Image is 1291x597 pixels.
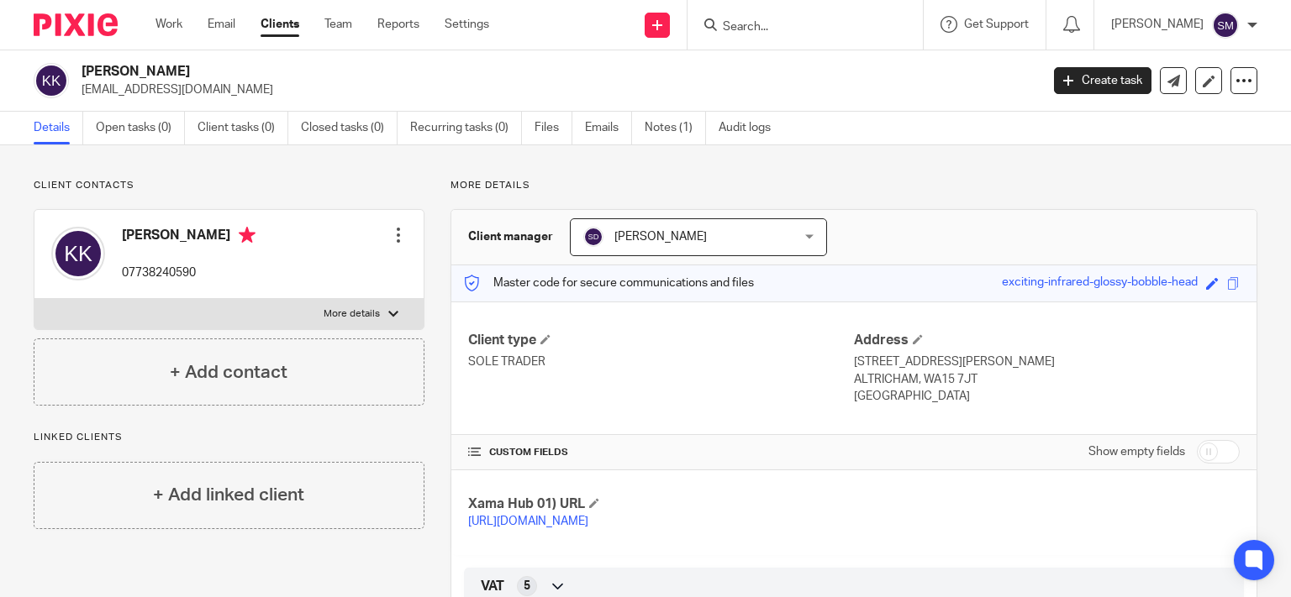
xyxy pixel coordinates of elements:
[96,112,185,144] a: Open tasks (0)
[410,112,522,144] a: Recurring tasks (0)
[468,353,854,370] p: SOLE TRADER
[153,482,304,508] h4: + Add linked client
[468,446,854,459] h4: CUSTOM FIELDS
[122,264,256,281] p: 07738240590
[535,112,572,144] a: Files
[34,431,424,444] p: Linked clients
[51,227,105,280] img: svg%3E
[854,388,1240,405] p: [GEOGRAPHIC_DATA]
[208,16,235,33] a: Email
[721,20,872,35] input: Search
[854,371,1240,388] p: ALTRICHAM, WA15 7JT
[1088,443,1185,460] label: Show empty fields
[155,16,182,33] a: Work
[34,63,69,98] img: svg%3E
[481,578,504,595] span: VAT
[1111,16,1204,33] p: [PERSON_NAME]
[324,16,352,33] a: Team
[645,112,706,144] a: Notes (1)
[468,332,854,349] h4: Client type
[445,16,489,33] a: Settings
[583,227,603,247] img: svg%3E
[468,228,553,245] h3: Client manager
[261,16,299,33] a: Clients
[964,18,1029,30] span: Get Support
[239,227,256,244] i: Primary
[170,359,287,385] h4: + Add contact
[451,179,1257,192] p: More details
[301,112,398,144] a: Closed tasks (0)
[614,231,707,243] span: [PERSON_NAME]
[34,112,83,144] a: Details
[1002,274,1198,293] div: exciting-infrared-glossy-bobble-head
[854,332,1240,349] h4: Address
[198,112,288,144] a: Client tasks (0)
[468,516,588,527] a: [URL][DOMAIN_NAME]
[524,578,530,594] span: 5
[34,13,118,36] img: Pixie
[324,307,380,321] p: More details
[585,112,632,144] a: Emails
[82,63,840,81] h2: [PERSON_NAME]
[719,112,783,144] a: Audit logs
[1054,67,1151,94] a: Create task
[464,275,754,291] p: Master code for secure communications and files
[377,16,419,33] a: Reports
[122,227,256,248] h4: [PERSON_NAME]
[1212,12,1239,39] img: svg%3E
[34,179,424,192] p: Client contacts
[854,353,1240,370] p: [STREET_ADDRESS][PERSON_NAME]
[468,495,854,513] h4: Xama Hub 01) URL
[82,81,1029,98] p: [EMAIL_ADDRESS][DOMAIN_NAME]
